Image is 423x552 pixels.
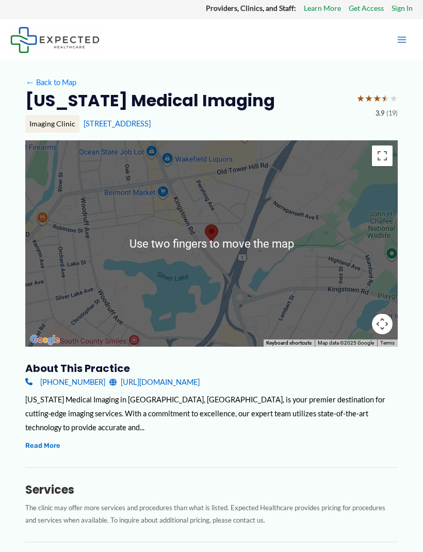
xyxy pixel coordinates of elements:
[25,501,398,527] p: The clinic may offer more services and procedures than what is listed. Expected Healthcare provid...
[356,90,365,107] span: ★
[392,2,413,15] a: Sign In
[376,107,384,120] span: 3.9
[25,440,60,451] button: Read More
[25,115,79,133] div: Imaging Clinic
[109,375,200,389] a: [URL][DOMAIN_NAME]
[318,340,374,346] span: Map data ©2025 Google
[206,4,296,12] strong: Providers, Clinics, and Staff:
[349,2,384,15] a: Get Access
[25,78,35,87] span: ←
[389,90,398,107] span: ★
[381,90,389,107] span: ★
[28,333,62,347] a: Open this area in Google Maps (opens a new window)
[372,314,393,334] button: Map camera controls
[380,340,395,346] a: Terms (opens in new tab)
[84,119,151,128] a: [STREET_ADDRESS]
[28,333,62,347] img: Google
[266,339,312,347] button: Keyboard shortcuts
[372,145,393,166] button: Toggle fullscreen view
[25,75,76,89] a: ←Back to Map
[25,483,398,497] h3: Services
[25,375,105,389] a: [PHONE_NUMBER]
[386,107,398,120] span: (19)
[10,27,100,53] img: Expected Healthcare Logo - side, dark font, small
[304,2,341,15] a: Learn More
[25,393,398,434] div: [US_STATE] Medical Imaging in [GEOGRAPHIC_DATA], [GEOGRAPHIC_DATA], is your premier destination f...
[25,90,275,111] h2: [US_STATE] Medical Imaging
[365,90,373,107] span: ★
[25,362,398,375] h3: About this practice
[391,29,413,51] button: Main menu toggle
[373,90,381,107] span: ★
